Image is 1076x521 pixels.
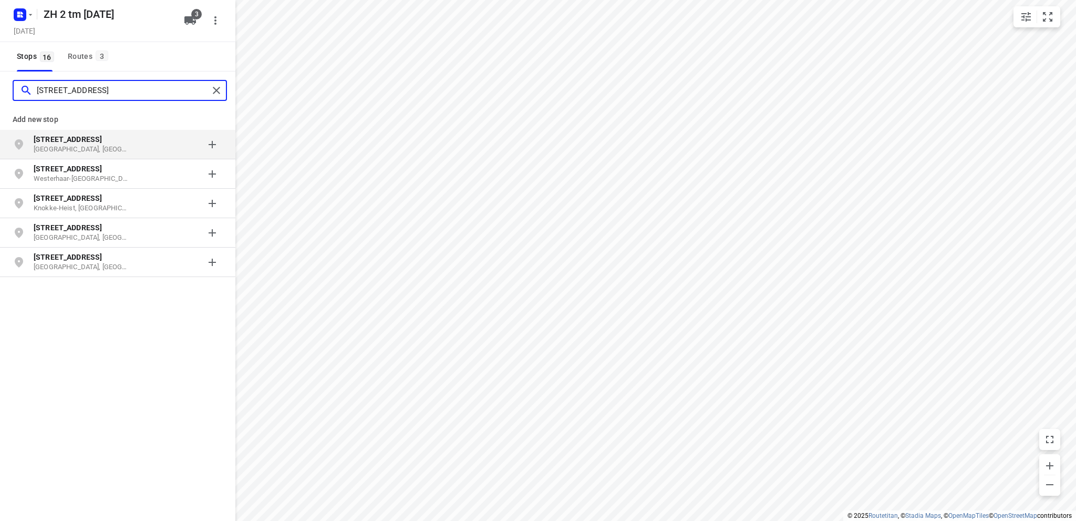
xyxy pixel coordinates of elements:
[34,253,102,261] b: [STREET_ADDRESS]
[68,50,111,63] div: Routes
[34,203,130,213] p: Knokke-Heist, [GEOGRAPHIC_DATA]
[96,50,108,61] span: 3
[948,512,989,519] a: OpenMapTiles
[13,113,223,126] p: Add new stop
[994,512,1037,519] a: OpenStreetMap
[34,174,130,184] p: Westerhaar-Vriezenveensewijk, Nederland
[34,223,102,232] b: [STREET_ADDRESS]
[9,25,39,37] h5: [DATE]
[191,9,202,19] span: 3
[34,135,102,144] b: [STREET_ADDRESS]
[868,512,898,519] a: Routetitan
[37,83,209,99] input: Add or search stops
[34,145,130,155] p: [GEOGRAPHIC_DATA], [GEOGRAPHIC_DATA]
[34,262,130,272] p: [GEOGRAPHIC_DATA], [GEOGRAPHIC_DATA]
[1016,6,1037,27] button: Map settings
[905,512,941,519] a: Stadia Maps
[39,6,175,23] h5: ZH 2 tm [DATE]
[1013,6,1060,27] div: small contained button group
[180,10,201,31] button: 3
[205,10,226,31] button: More
[40,52,54,62] span: 16
[847,512,1072,519] li: © 2025 , © , © © contributors
[34,194,102,202] b: [STREET_ADDRESS]
[34,165,102,173] b: [STREET_ADDRESS]
[34,233,130,243] p: [GEOGRAPHIC_DATA], [GEOGRAPHIC_DATA]
[17,50,57,63] span: Stops
[1037,6,1058,27] button: Fit zoom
